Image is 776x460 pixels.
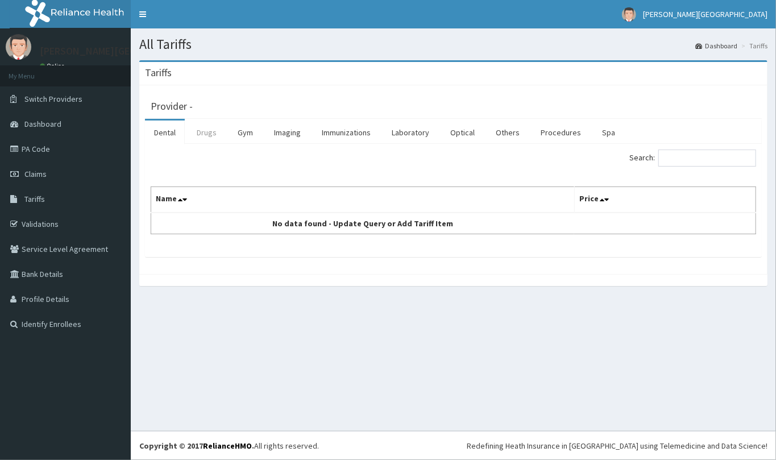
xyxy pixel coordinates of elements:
h3: Tariffs [145,68,172,78]
h1: All Tariffs [139,37,767,52]
a: Gym [229,121,262,144]
img: User Image [6,34,31,60]
a: Laboratory [383,121,438,144]
a: Immunizations [313,121,380,144]
footer: All rights reserved. [131,431,776,460]
span: [PERSON_NAME][GEOGRAPHIC_DATA] [643,9,767,19]
span: Switch Providers [24,94,82,104]
a: Online [40,62,67,70]
input: Search: [658,150,756,167]
a: Drugs [188,121,226,144]
li: Tariffs [738,41,767,51]
span: Claims [24,169,47,179]
p: [PERSON_NAME][GEOGRAPHIC_DATA] [40,46,208,56]
a: Procedures [532,121,590,144]
div: Redefining Heath Insurance in [GEOGRAPHIC_DATA] using Telemedicine and Data Science! [467,440,767,451]
span: Tariffs [24,194,45,204]
a: Optical [441,121,484,144]
td: No data found - Update Query or Add Tariff Item [151,213,575,234]
a: Others [487,121,529,144]
span: Dashboard [24,119,61,129]
strong: Copyright © 2017 . [139,441,254,451]
a: Dashboard [695,41,737,51]
th: Price [574,187,756,213]
a: Spa [593,121,624,144]
h3: Provider - [151,101,193,111]
th: Name [151,187,575,213]
a: Dental [145,121,185,144]
label: Search: [629,150,756,167]
a: RelianceHMO [203,441,252,451]
a: Imaging [265,121,310,144]
img: User Image [622,7,636,22]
